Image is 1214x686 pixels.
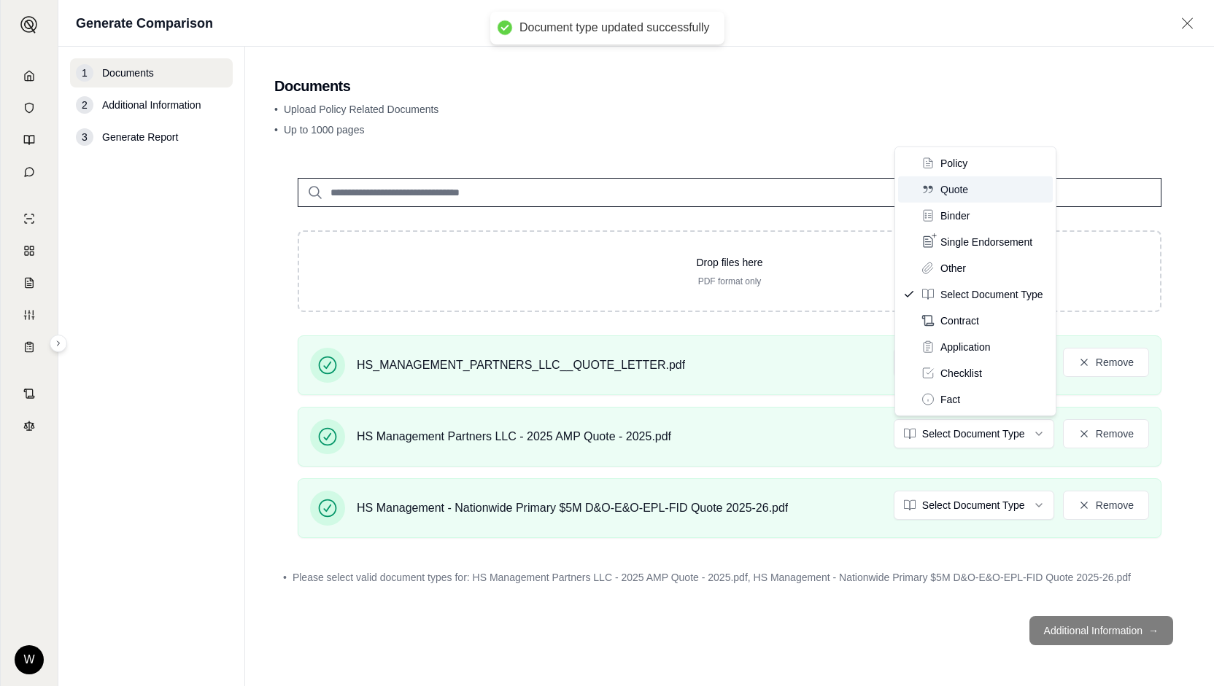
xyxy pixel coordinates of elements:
span: Other [940,261,966,276]
span: Checklist [940,366,982,381]
div: Document type updated successfully [519,20,710,36]
span: Policy [940,156,967,171]
span: Contract [940,313,979,328]
span: Single Endorsement [940,235,1032,249]
span: Fact [940,392,960,407]
span: Select Document Type [940,287,1043,302]
span: Binder [940,208,970,223]
span: Application [940,340,991,354]
span: Quote [940,182,968,197]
